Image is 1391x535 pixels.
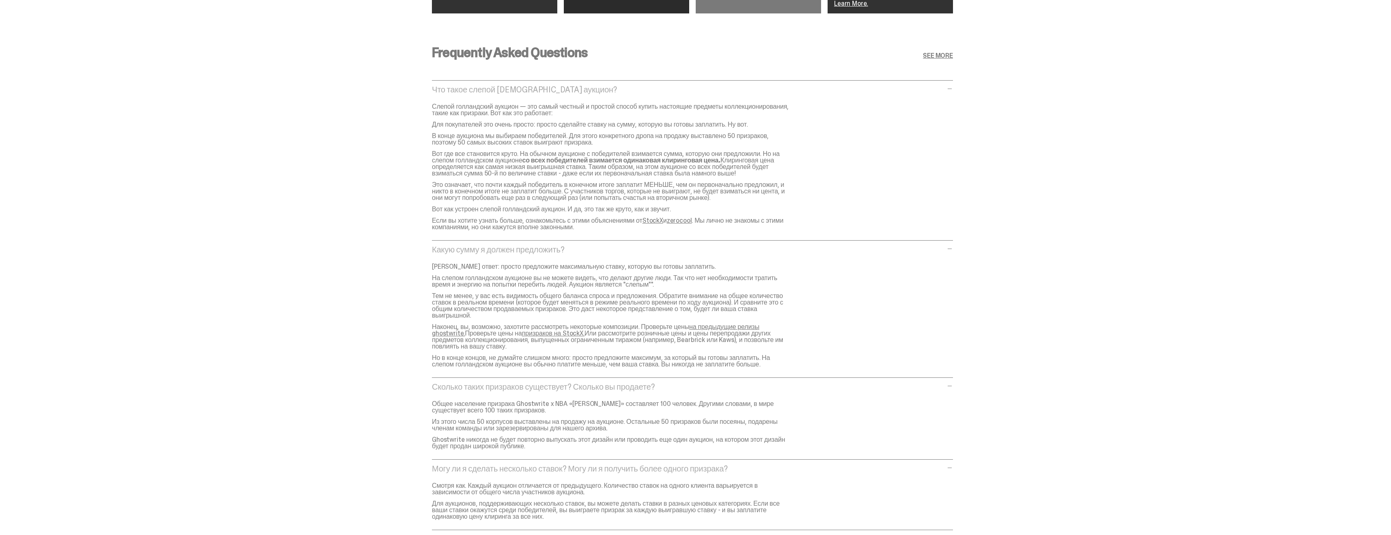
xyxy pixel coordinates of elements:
[432,182,790,201] p: Это означает, что почти каждый победитель в конечном итоге заплатит МЕНЬШЕ, чем он первоначально ...
[432,500,790,520] p: Для аукционов, поддерживающих несколько ставок, вы можете делать ставки в разных ценовых категори...
[432,322,759,338] a: на предыдущие релизы ghostwrite.
[432,263,790,270] p: [PERSON_NAME] ответ: просто предложите максимальную ставку, которую вы готовы заплатить.
[432,419,790,432] p: Из этого числа 50 корпусов выставлены на продажу на аукционе. Остальные 50 призраков были посеяны...
[642,216,663,225] a: StockX
[432,401,790,414] p: Общее население призрака Ghostwrite x NBA «[PERSON_NAME]» составляет 100 человек. Другими словами...
[432,465,945,473] p: Могу ли я сделать несколько ставок? Могу ли я получить более одного призрака?
[432,151,790,177] p: Вот где все становится круто. На обычном аукционе с победителей взимается сумма, которую они пред...
[432,436,790,449] p: Ghostwrite никогда не будет повторно выпускать этот дизайн или проводить еще один аукцион, на кот...
[432,133,790,146] p: В конце аукциона мы выбираем победителей. Для этого конкретного дропа на продажу выставлено 50 пр...
[432,324,790,350] p: Наконец, вы, возможно, захотите рассмотреть некоторые композиции. Проверьте цены Проверьте цены н...
[432,103,790,116] p: Слепой голландский аукцион — это самый честный и простой способ купить настоящие предметы коллекц...
[432,206,790,213] p: Вот как устроен слепой голландский аукцион. И да, это так же круто, как и звучит.
[432,275,790,288] p: На слепом голландском аукционе вы не можете видеть, что делают другие люди. Так что нет необходим...
[522,156,721,164] strong: со всех победителей взимается одинаковая клиринговая цена.
[432,482,790,496] p: Смотря как. Каждый аукцион отличается от предыдущего. Количество ставок на одного клиента варьиру...
[432,217,790,230] p: Если вы хотите узнать больше, ознакомьтесь с этими объяснениями от и . Мы лично не знакомы с этим...
[432,293,790,319] p: Тем не менее, у вас есть видимость общего баланса спроса и предложения. Обратите внимание на обще...
[923,53,953,59] a: SEE MORE
[432,121,790,128] p: Для покупателей это очень просто: просто сделайте ставку на сумму, которую вы готовы заплатить. Н...
[432,383,945,391] p: Сколько таких призраков существует? Сколько вы продаете?
[667,216,692,225] a: zerocool
[432,246,945,254] p: Какую сумму я должен предложить?
[522,329,585,338] a: призраков на StockX.
[432,355,790,368] p: Но в конце концов, не думайте слишком много: просто предложите максимум, за который вы готовы зап...
[432,46,587,59] h3: Frequently Asked Questions
[432,84,617,95] font: Что такое слепой [DEMOGRAPHIC_DATA] аукцион?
